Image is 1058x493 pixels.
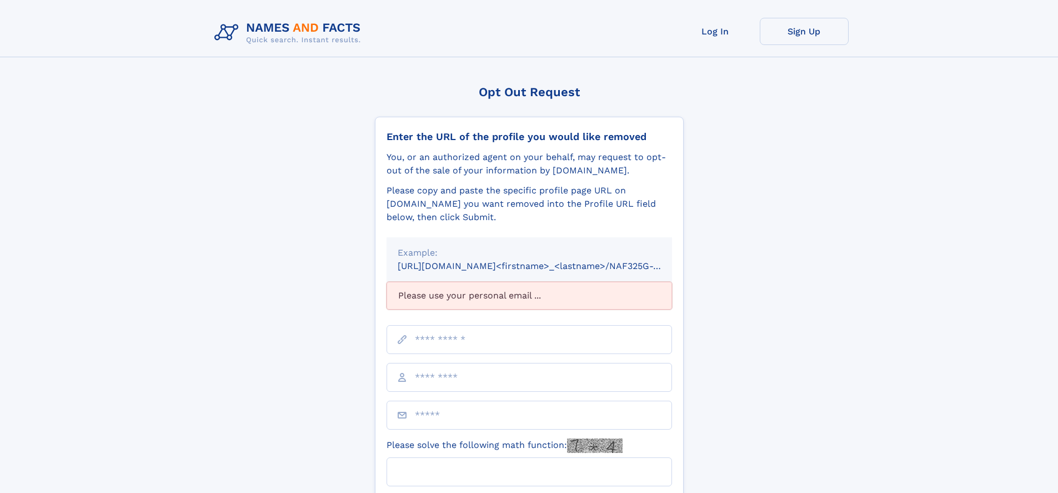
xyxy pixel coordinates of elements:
div: Opt Out Request [375,85,684,99]
img: Logo Names and Facts [210,18,370,48]
div: Example: [398,246,661,260]
div: Please use your personal email ... [387,282,672,310]
small: [URL][DOMAIN_NAME]<firstname>_<lastname>/NAF325G-xxxxxxxx [398,261,693,271]
a: Sign Up [760,18,849,45]
div: You, or an authorized agent on your behalf, may request to opt-out of the sale of your informatio... [387,151,672,177]
div: Please copy and paste the specific profile page URL on [DOMAIN_NAME] you want removed into the Pr... [387,184,672,224]
label: Please solve the following math function: [387,439,623,453]
div: Enter the URL of the profile you would like removed [387,131,672,143]
a: Log In [671,18,760,45]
